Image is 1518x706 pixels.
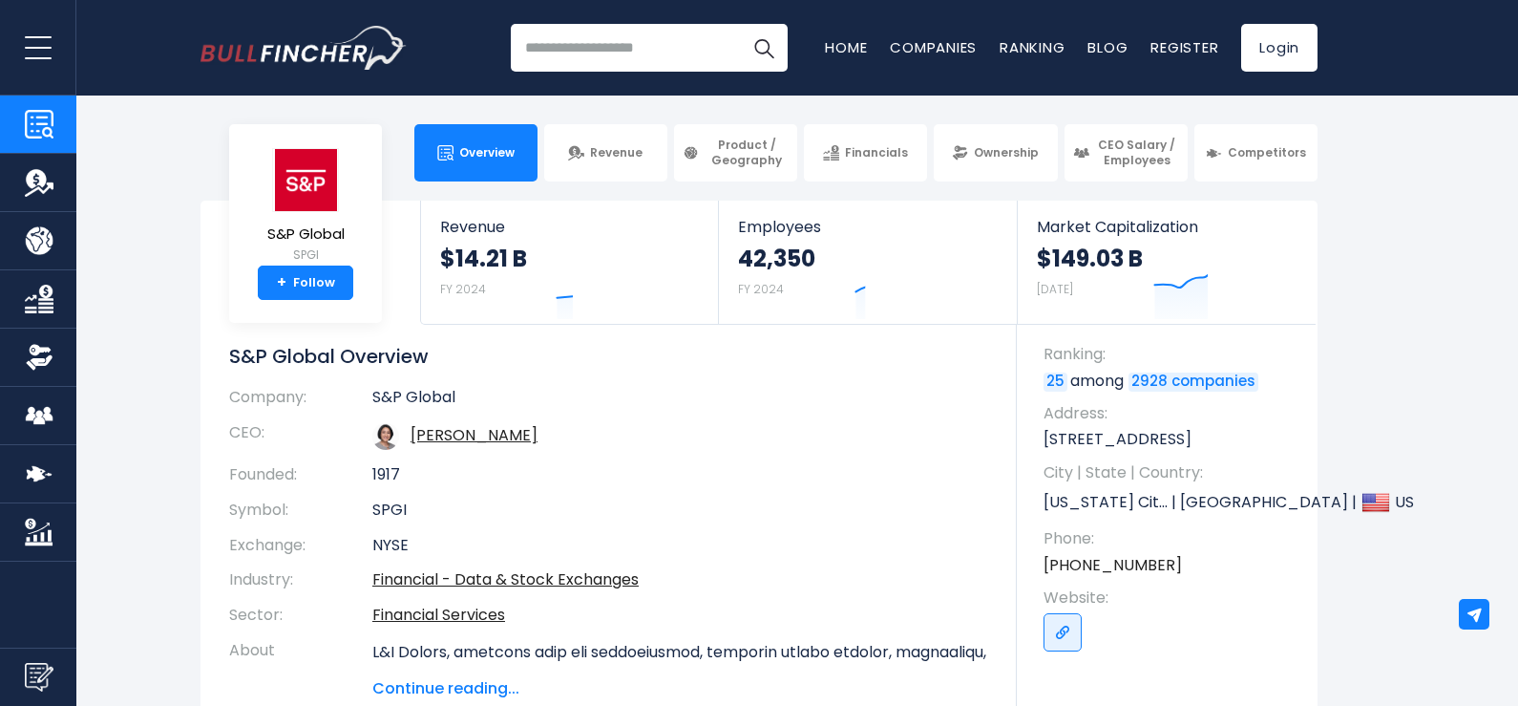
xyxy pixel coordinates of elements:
[1241,24,1318,72] a: Login
[1044,528,1298,549] span: Phone:
[440,218,699,236] span: Revenue
[229,528,372,564] th: Exchange:
[738,218,997,236] span: Employees
[1087,37,1128,57] a: Blog
[1018,201,1316,324] a: Market Capitalization $149.03 B [DATE]
[258,266,353,300] a: +Follow
[229,493,372,528] th: Symbol:
[372,388,988,416] td: S&P Global
[266,147,346,267] a: S&P Global SPGI
[1228,145,1306,160] span: Competitors
[229,563,372,598] th: Industry:
[229,416,372,458] th: CEO:
[229,388,372,416] th: Company:
[974,145,1039,160] span: Ownership
[372,423,399,450] img: martina-l-cheung.jpg
[372,677,988,700] span: Continue reading...
[1150,37,1218,57] a: Register
[25,343,53,372] img: Ownership
[372,568,639,590] a: Financial - Data & Stock Exchanges
[372,528,988,564] td: NYSE
[590,145,643,160] span: Revenue
[1044,429,1298,450] p: [STREET_ADDRESS]
[1044,555,1182,576] a: [PHONE_NUMBER]
[1037,218,1297,236] span: Market Capitalization
[1044,613,1082,652] a: Go to link
[740,24,788,72] button: Search
[411,424,538,446] a: ceo
[372,458,988,493] td: 1917
[440,281,486,297] small: FY 2024
[1044,462,1298,483] span: City | State | Country:
[200,26,407,70] img: Bullfincher logo
[1044,588,1298,609] span: Website:
[738,244,815,273] strong: 42,350
[544,124,667,182] a: Revenue
[705,138,789,167] span: Product / Geography
[845,145,908,160] span: Financials
[267,226,345,243] span: S&P Global
[1095,138,1179,167] span: CEO Salary / Employees
[1044,488,1298,517] p: [US_STATE] Cit... | [GEOGRAPHIC_DATA] | US
[372,604,505,626] a: Financial Services
[229,598,372,633] th: Sector:
[825,37,867,57] a: Home
[804,124,927,182] a: Financials
[890,37,977,57] a: Companies
[738,281,784,297] small: FY 2024
[1194,124,1318,182] a: Competitors
[1037,281,1073,297] small: [DATE]
[719,201,1016,324] a: Employees 42,350 FY 2024
[1044,373,1067,392] a: 25
[372,493,988,528] td: SPGI
[934,124,1057,182] a: Ownership
[200,26,406,70] a: Go to homepage
[277,274,286,291] strong: +
[421,201,718,324] a: Revenue $14.21 B FY 2024
[459,145,515,160] span: Overview
[1044,344,1298,365] span: Ranking:
[229,633,372,700] th: About
[1037,244,1143,273] strong: $149.03 B
[1044,371,1298,392] p: among
[229,344,988,369] h1: S&P Global Overview
[1000,37,1065,57] a: Ranking
[440,244,527,273] strong: $14.21 B
[229,458,372,493] th: Founded:
[267,246,345,264] small: SPGI
[674,124,797,182] a: Product / Geography
[1128,373,1258,392] a: 2928 companies
[414,124,538,182] a: Overview
[1065,124,1188,182] a: CEO Salary / Employees
[1044,403,1298,424] span: Address:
